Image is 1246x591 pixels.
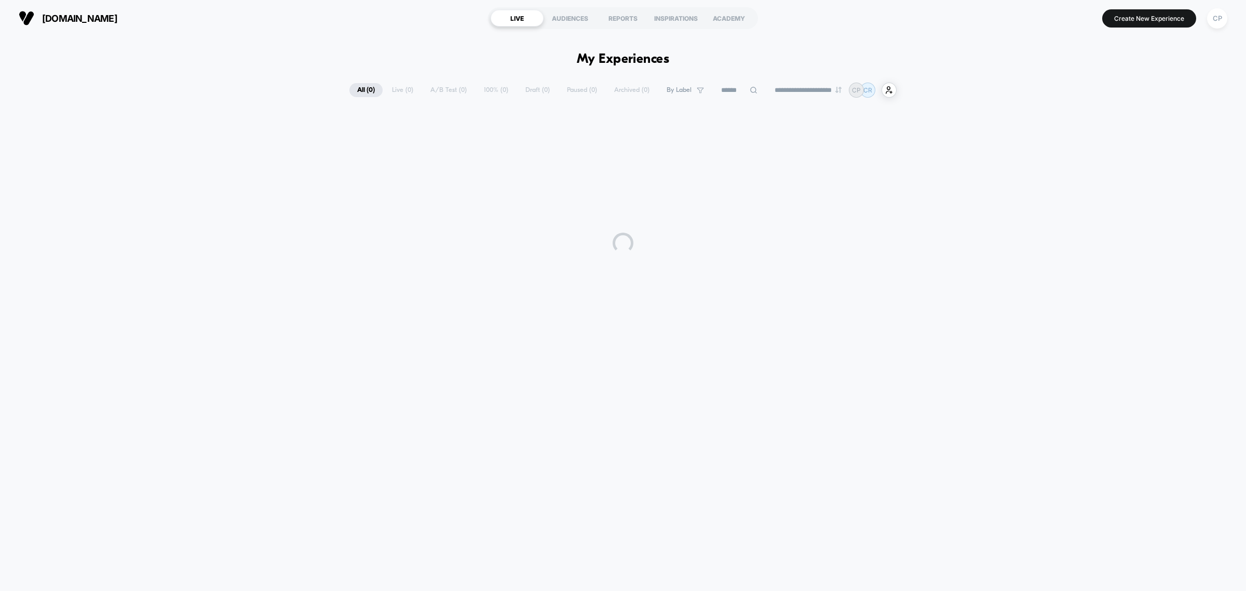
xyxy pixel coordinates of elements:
button: [DOMAIN_NAME] [16,10,120,26]
div: INSPIRATIONS [649,10,702,26]
button: CP [1204,8,1230,29]
span: By Label [667,86,692,94]
p: CR [863,86,872,94]
img: Visually logo [19,10,34,26]
p: CP [852,86,861,94]
span: [DOMAIN_NAME] [42,13,117,24]
div: ACADEMY [702,10,755,26]
img: end [835,87,842,93]
h1: My Experiences [577,52,670,67]
button: Create New Experience [1102,9,1196,28]
div: LIVE [491,10,544,26]
div: REPORTS [597,10,649,26]
span: All ( 0 ) [349,83,383,97]
div: CP [1207,8,1227,29]
div: AUDIENCES [544,10,597,26]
